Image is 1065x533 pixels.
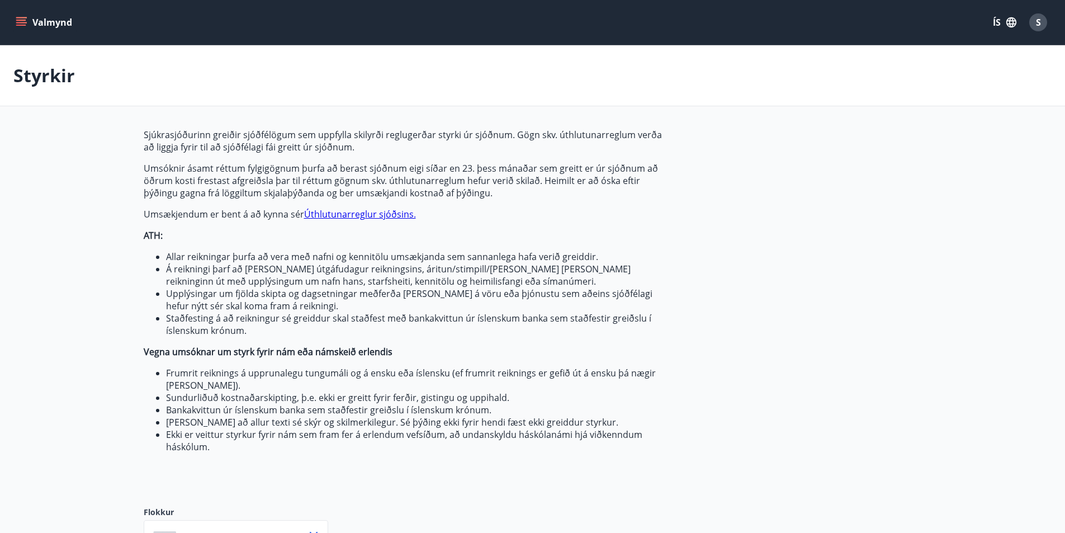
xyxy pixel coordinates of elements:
[166,404,671,416] li: Bankakvittun úr íslenskum banka sem staðfestir greiðslu í íslenskum krónum.
[166,428,671,453] li: Ekki er veittur styrkur fyrir nám sem fram fer á erlendum vefsíðum, að undanskyldu háskólanámi hj...
[144,162,671,199] p: Umsóknir ásamt réttum fylgigögnum þurfa að berast sjóðnum eigi síðar en 23. þess mánaðar sem grei...
[166,251,671,263] li: Allar reikningar þurfa að vera með nafni og kennitölu umsækjanda sem sannanlega hafa verið greiddir.
[13,12,77,32] button: menu
[166,416,671,428] li: [PERSON_NAME] að allur texti sé skýr og skilmerkilegur. Sé þýðing ekki fyrir hendi fæst ekki grei...
[987,12,1023,32] button: ÍS
[1025,9,1052,36] button: S
[144,507,328,518] label: Flokkur
[166,263,671,287] li: Á reikningi þarf að [PERSON_NAME] útgáfudagur reikningsins, áritun/stimpill/[PERSON_NAME] [PERSON...
[166,392,671,404] li: Sundurliðuð kostnaðarskipting, þ.e. ekki er greitt fyrir ferðir, gistingu og uppihald.
[166,367,671,392] li: Frumrit reiknings á upprunalegu tungumáli og á ensku eða íslensku (ef frumrit reiknings er gefið ...
[166,312,671,337] li: Staðfesting á að reikningur sé greiddur skal staðfest með bankakvittun úr íslenskum banka sem sta...
[166,287,671,312] li: Upplýsingar um fjölda skipta og dagsetningar meðferða [PERSON_NAME] á vöru eða þjónustu sem aðein...
[144,208,671,220] p: Umsækjendum er bent á að kynna sér
[304,208,416,220] a: Úthlutunarreglur sjóðsins.
[144,346,392,358] strong: Vegna umsóknar um styrk fyrir nám eða námskeið erlendis
[144,129,671,153] p: Sjúkrasjóðurinn greiðir sjóðfélögum sem uppfylla skilyrði reglugerðar styrki úr sjóðnum. Gögn skv...
[1036,16,1041,29] span: S
[13,63,75,88] p: Styrkir
[144,229,163,242] strong: ATH:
